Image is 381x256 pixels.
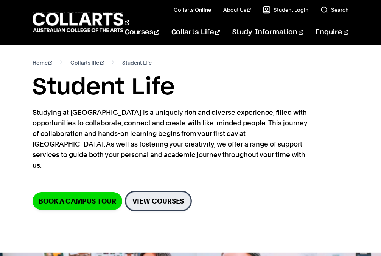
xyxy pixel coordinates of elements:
a: Study Information [232,20,303,45]
div: Go to homepage [33,12,106,33]
a: Enquire [316,20,348,45]
a: Student Login [263,6,308,14]
span: Student Life [122,57,152,68]
a: Home [33,57,53,68]
p: Studying at [GEOGRAPHIC_DATA] is a uniquely rich and diverse experience, filled with opportunitie... [33,107,309,171]
a: Collarts Life [171,20,220,45]
a: Book a Campus Tour [33,192,122,210]
a: About Us [223,6,251,14]
a: View Courses [126,192,191,210]
a: Collarts Online [174,6,211,14]
a: Collarts life [70,57,104,68]
h1: Student Life [33,74,349,101]
a: Search [320,6,348,14]
a: Courses [125,20,159,45]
